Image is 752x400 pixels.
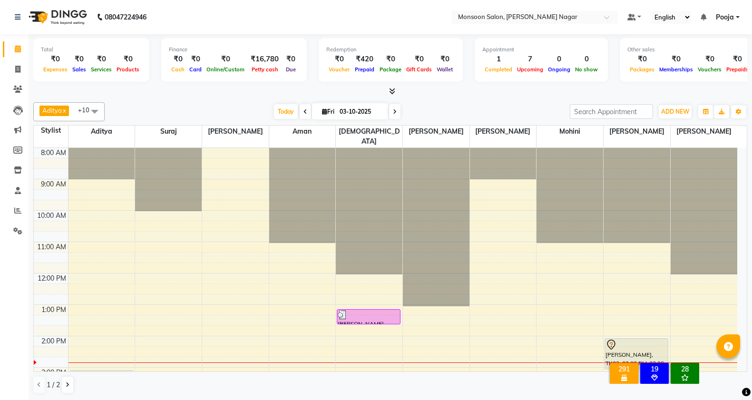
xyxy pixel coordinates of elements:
[404,54,434,65] div: ₹0
[724,66,751,73] span: Prepaids
[35,242,68,252] div: 11:00 AM
[326,46,455,54] div: Redemption
[546,54,573,65] div: 0
[320,108,337,115] span: Fri
[39,368,68,378] div: 3:00 PM
[187,54,204,65] div: ₹0
[657,66,695,73] span: Memberships
[482,46,600,54] div: Appointment
[39,305,68,315] div: 1:00 PM
[377,66,404,73] span: Package
[515,54,546,65] div: 7
[337,310,400,324] div: [PERSON_NAME], TK07, 01:05 PM-01:35 PM, Hair wash LOREAL
[546,66,573,73] span: Ongoing
[105,4,146,30] b: 08047224946
[712,362,742,390] iframe: chat widget
[41,66,70,73] span: Expenses
[88,66,114,73] span: Services
[39,336,68,346] div: 2:00 PM
[249,66,281,73] span: Petty cash
[482,66,515,73] span: Completed
[204,54,247,65] div: ₹0
[336,126,402,147] span: [DEMOGRAPHIC_DATA]
[605,339,668,369] div: [PERSON_NAME], TK03, 02:00 PM-03:00 PM, Nails - Extensions Gel /Acrylics
[187,66,204,73] span: Card
[78,106,97,114] span: +10
[537,126,603,137] span: Mohini
[114,66,142,73] span: Products
[283,66,298,73] span: Due
[642,365,667,373] div: 19
[434,66,455,73] span: Wallet
[88,54,114,65] div: ₹0
[657,54,695,65] div: ₹0
[42,107,62,114] span: Aditya
[169,54,187,65] div: ₹0
[326,66,352,73] span: Voucher
[724,54,751,65] div: ₹0
[482,54,515,65] div: 1
[269,126,336,137] span: Aman
[135,126,202,137] span: Suraj
[35,211,68,221] div: 10:00 AM
[34,126,68,136] div: Stylist
[661,108,689,115] span: ADD NEW
[39,148,68,158] div: 8:00 AM
[68,126,135,137] span: Aditya
[377,54,404,65] div: ₹0
[627,54,657,65] div: ₹0
[515,66,546,73] span: Upcoming
[570,104,653,119] input: Search Appointment
[70,66,88,73] span: Sales
[114,54,142,65] div: ₹0
[204,66,247,73] span: Online/Custom
[673,365,697,373] div: 28
[70,54,88,65] div: ₹0
[202,126,269,137] span: [PERSON_NAME]
[274,104,298,119] span: Today
[283,54,299,65] div: ₹0
[41,54,70,65] div: ₹0
[434,54,455,65] div: ₹0
[470,126,537,137] span: [PERSON_NAME]
[247,54,283,65] div: ₹16,780
[47,380,60,390] span: 1 / 2
[36,273,68,283] div: 12:00 PM
[169,46,299,54] div: Finance
[573,66,600,73] span: No show
[671,126,737,137] span: [PERSON_NAME]
[41,46,142,54] div: Total
[403,126,469,137] span: [PERSON_NAME]
[604,126,670,137] span: [PERSON_NAME]
[352,66,377,73] span: Prepaid
[169,66,187,73] span: Cash
[695,66,724,73] span: Vouchers
[404,66,434,73] span: Gift Cards
[24,4,89,30] img: logo
[70,371,133,385] div: [PERSON_NAME], TK01, 03:00 PM-03:30 PM, Hair ([DEMOGRAPHIC_DATA]) - Hair Cut
[573,54,600,65] div: 0
[695,54,724,65] div: ₹0
[62,107,66,114] a: x
[659,105,692,118] button: ADD NEW
[716,12,734,22] span: Pooja
[337,105,384,119] input: 2025-10-03
[612,365,636,373] div: 291
[39,179,68,189] div: 9:00 AM
[326,54,352,65] div: ₹0
[627,66,657,73] span: Packages
[352,54,377,65] div: ₹420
